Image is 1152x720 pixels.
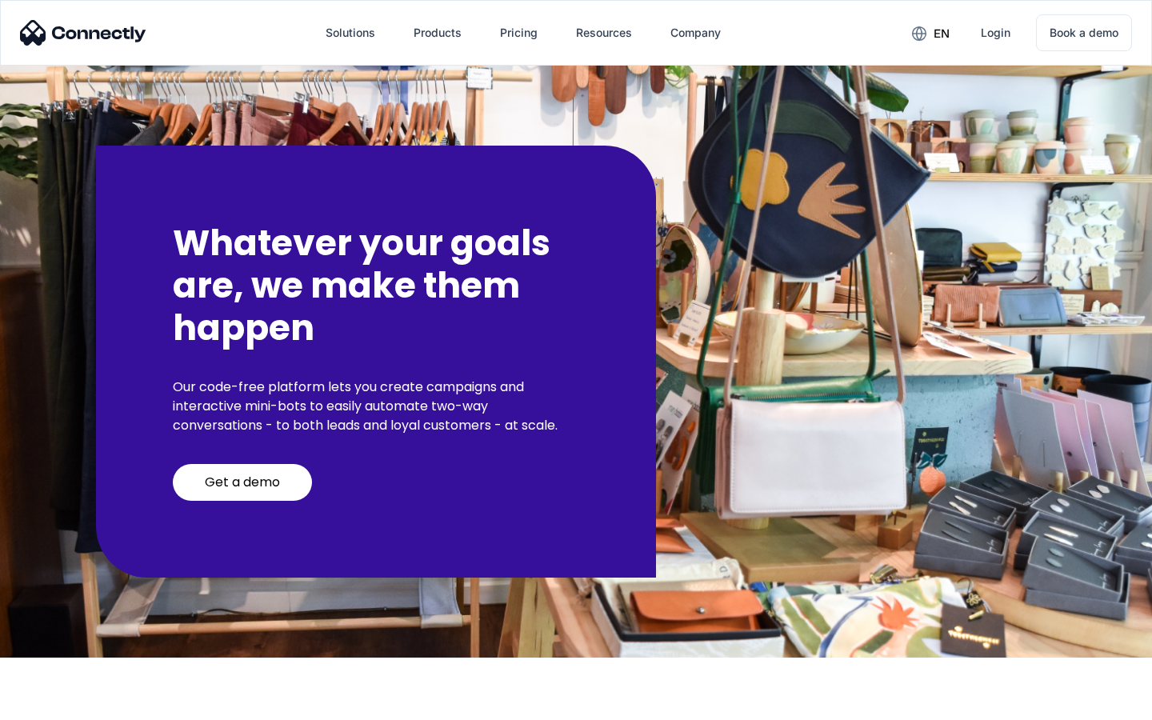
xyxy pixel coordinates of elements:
[981,22,1010,44] div: Login
[205,474,280,490] div: Get a demo
[32,692,96,714] ul: Language list
[173,222,579,349] h2: Whatever your goals are, we make them happen
[326,22,375,44] div: Solutions
[500,22,538,44] div: Pricing
[968,14,1023,52] a: Login
[576,22,632,44] div: Resources
[487,14,550,52] a: Pricing
[20,20,146,46] img: Connectly Logo
[1036,14,1132,51] a: Book a demo
[934,22,950,45] div: en
[173,464,312,501] a: Get a demo
[173,378,579,435] p: Our code-free platform lets you create campaigns and interactive mini-bots to easily automate two...
[16,692,96,714] aside: Language selected: English
[414,22,462,44] div: Products
[670,22,721,44] div: Company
